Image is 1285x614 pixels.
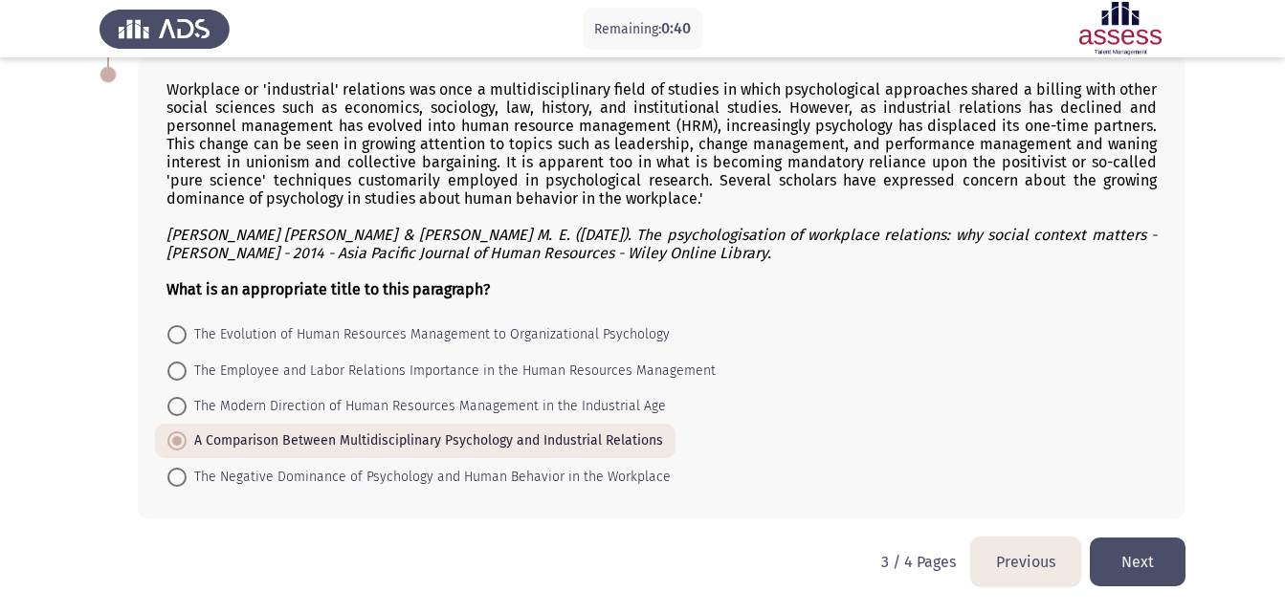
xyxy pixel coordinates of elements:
button: load previous page [971,537,1080,586]
span: The Modern Direction of Human Resources Management in the Industrial Age [187,395,666,418]
p: 3 / 4 Pages [881,553,956,571]
div: Workplace or 'industrial' relations was once a multidisciplinary field of studies in which psycho... [166,80,1157,298]
p: Remaining: [594,17,691,41]
span: The Negative Dominance of Psychology and Human Behavior in the Workplace [187,466,671,489]
img: Assess Talent Management logo [100,2,230,55]
span: The Employee and Labor Relations Importance in the Human Resources Management [187,360,716,383]
span: A Comparison Between Multidisciplinary Psychology and Industrial Relations [187,429,663,452]
img: Assessment logo of ASSESS English Language Assessment (3 Module) (Ad - IB) [1055,2,1185,55]
i: [PERSON_NAME] [PERSON_NAME] & [PERSON_NAME] M. E. ([DATE]). The psychologisation of workplace rel... [166,226,1157,262]
button: load next page [1090,537,1185,586]
b: What is an appropriate title to this paragraph? [166,280,490,298]
span: The Evolution of Human Resources Management to Organizational Psychology [187,323,670,346]
span: 0:40 [661,19,691,37]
